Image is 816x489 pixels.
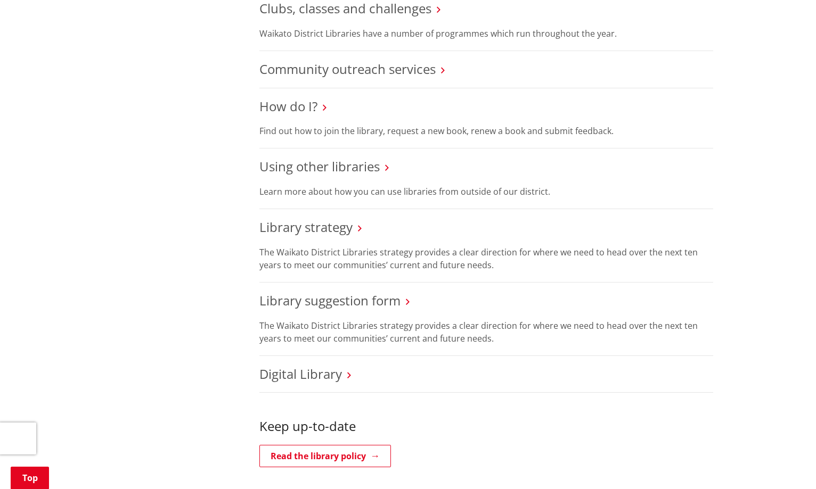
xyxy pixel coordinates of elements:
a: Read the library policy [259,445,391,467]
h3: Keep up-to-date [259,403,713,434]
a: Library strategy [259,218,353,236]
p: Waikato District Libraries have a number of programmes which run throughout the year. [259,27,713,40]
a: How do I? [259,97,317,115]
a: Top [11,467,49,489]
p: Find out how to join the library, request a new book, renew a book and submit feedback. [259,125,713,137]
a: Digital Library [259,365,342,383]
a: Using other libraries [259,158,380,175]
a: Library suggestion form [259,292,401,309]
p: Learn more about how you can use libraries from outside of our district. [259,185,713,198]
iframe: Messenger Launcher [767,444,805,483]
a: Community outreach services [259,60,436,78]
p: The Waikato District Libraries strategy provides a clear direction for where we need to head over... [259,319,713,345]
p: The Waikato District Libraries strategy provides a clear direction for where we need to head over... [259,246,713,271]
